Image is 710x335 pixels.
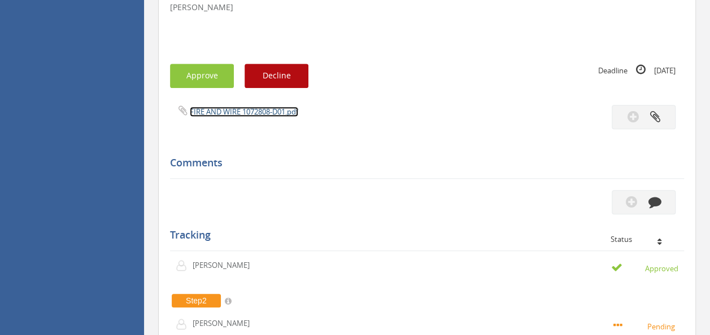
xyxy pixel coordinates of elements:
span: Step2 [172,294,221,307]
small: Approved [611,262,678,274]
p: [PERSON_NAME] [193,260,258,271]
small: Deadline [DATE] [598,64,676,76]
h5: Comments [170,157,676,169]
img: user-icon.png [176,260,193,271]
button: Approve [170,64,234,88]
a: FIRE AND WIRE 1072808-D01.pdf [190,107,298,117]
h5: Tracking [170,230,676,241]
div: Status [611,235,676,243]
p: [PERSON_NAME] [193,318,258,329]
button: Decline [245,64,308,88]
small: Pending [613,320,678,332]
img: user-icon.png [176,319,193,330]
p: [PERSON_NAME] [170,2,684,13]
